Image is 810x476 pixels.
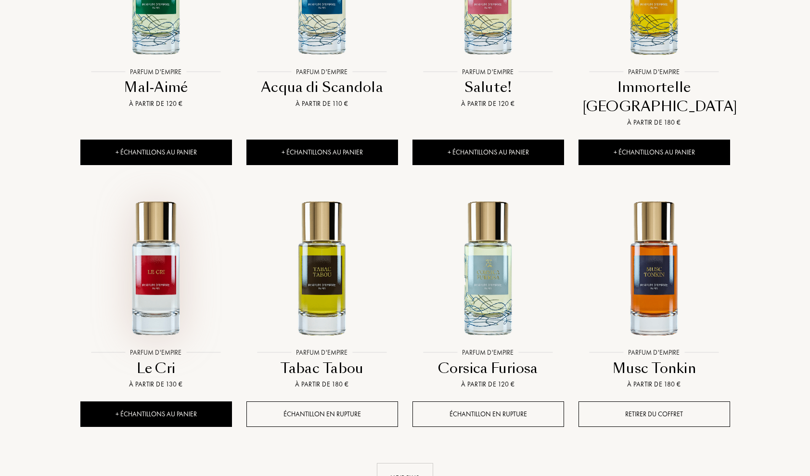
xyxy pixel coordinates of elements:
div: Immortelle [GEOGRAPHIC_DATA] [582,78,726,116]
a: Tabac Tabou Parfum d'EmpireParfum d'EmpireTabac TabouÀ partir de 180 € [246,182,398,401]
div: À partir de 120 € [416,99,560,109]
div: À partir de 180 € [250,379,394,389]
a: Corsica Furiosa Parfum d'EmpireParfum d'EmpireCorsica FuriosaÀ partir de 120 € [412,182,564,401]
div: À partir de 110 € [250,99,394,109]
div: + Échantillons au panier [80,140,232,165]
div: Échantillon en rupture [246,401,398,427]
div: + Échantillons au panier [246,140,398,165]
div: + Échantillons au panier [579,140,730,165]
a: Le Cri Parfum d'EmpireParfum d'EmpireLe CriÀ partir de 130 € [80,182,232,401]
div: À partir de 120 € [416,379,560,389]
div: + Échantillons au panier [412,140,564,165]
div: Retirer du coffret [579,401,730,427]
img: Corsica Furiosa Parfum d'Empire [413,193,563,342]
img: Le Cri Parfum d'Empire [81,193,231,342]
a: Musc Tonkin Parfum d'EmpireParfum d'EmpireMusc TonkinÀ partir de 180 € [579,182,730,401]
div: Échantillon en rupture [412,401,564,427]
div: À partir de 180 € [582,379,726,389]
img: Tabac Tabou Parfum d'Empire [247,193,397,342]
div: À partir de 120 € [84,99,228,109]
div: À partir de 130 € [84,379,228,389]
img: Musc Tonkin Parfum d'Empire [579,193,729,342]
div: + Échantillons au panier [80,401,232,427]
div: À partir de 180 € [582,117,726,128]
